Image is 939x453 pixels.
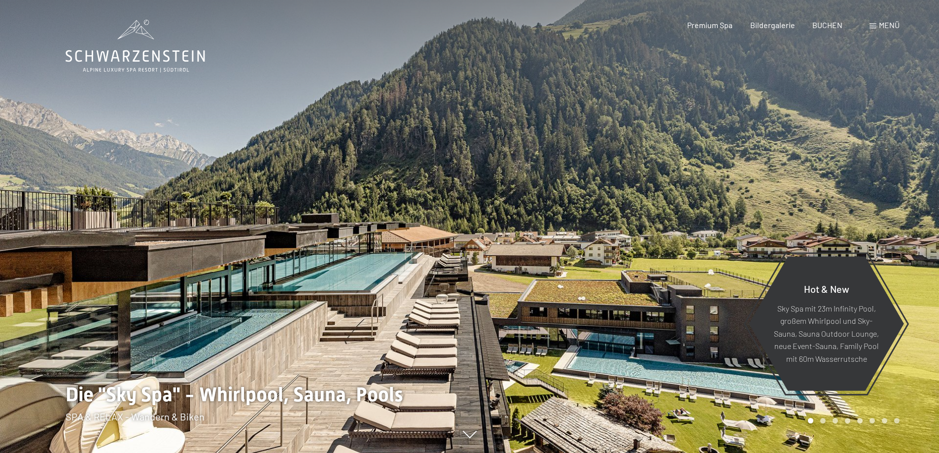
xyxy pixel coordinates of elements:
div: Carousel Page 3 [833,418,838,423]
div: Carousel Page 1 (Current Slide) [808,418,813,423]
div: Carousel Page 6 [869,418,875,423]
div: Carousel Page 4 [845,418,850,423]
a: BUCHEN [812,20,842,30]
p: Sky Spa mit 23m Infinity Pool, großem Whirlpool und Sky-Sauna, Sauna Outdoor Lounge, neue Event-S... [773,302,880,365]
a: Hot & New Sky Spa mit 23m Infinity Pool, großem Whirlpool und Sky-Sauna, Sauna Outdoor Lounge, ne... [748,256,904,391]
div: Carousel Pagination [804,418,900,423]
div: Carousel Page 8 [894,418,900,423]
span: Hot & New [804,282,849,294]
div: Carousel Page 7 [882,418,887,423]
span: Menü [879,20,900,30]
div: Carousel Page 2 [820,418,826,423]
div: Carousel Page 5 [857,418,863,423]
a: Bildergalerie [750,20,795,30]
a: Premium Spa [687,20,732,30]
